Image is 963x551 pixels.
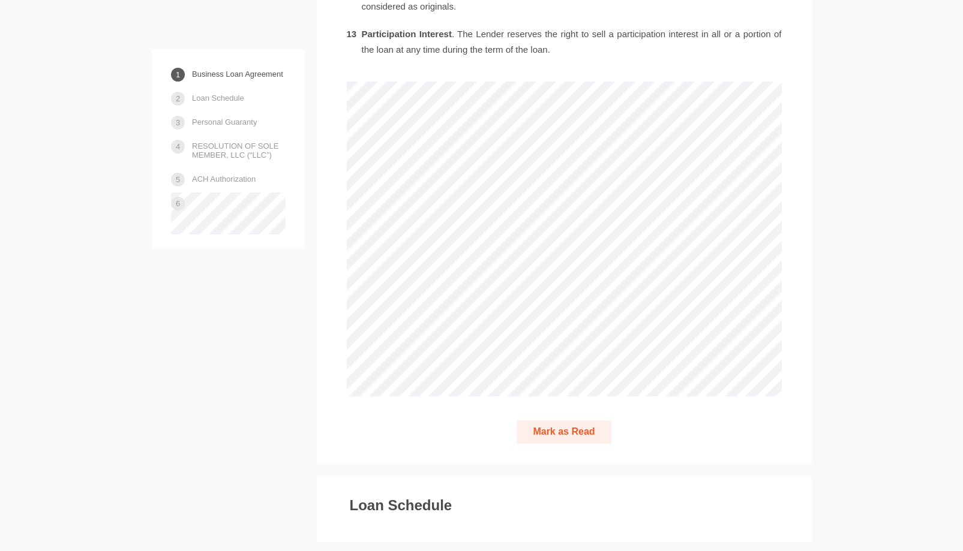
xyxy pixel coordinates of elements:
[517,420,611,444] button: Mark as Read
[350,498,452,513] h3: Loan Schedule
[192,136,286,165] a: RESOLUTION OF SOLE MEMBER, LLC (“LLC”)
[362,29,452,39] b: Participation Interest
[347,26,782,58] li: . The Lender reserves the right to sell a participation interest in all or a portion of the loan ...
[192,64,283,85] a: Business Loan Agreement
[192,112,257,133] a: Personal Guaranty
[192,168,256,189] a: ACH Authorization
[192,88,244,109] a: Loan Schedule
